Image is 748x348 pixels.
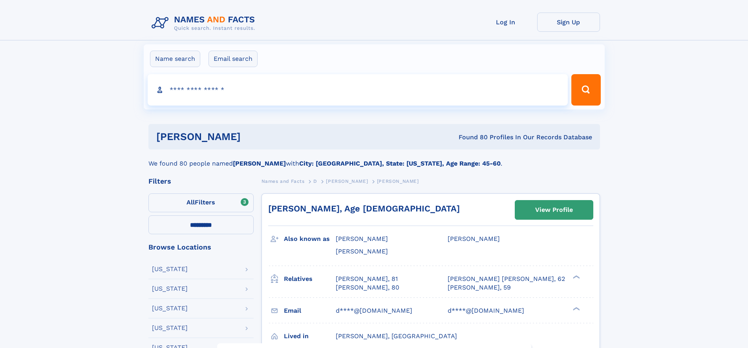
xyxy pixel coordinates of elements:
a: View Profile [515,200,593,219]
h1: [PERSON_NAME] [156,132,350,142]
div: Found 80 Profiles In Our Records Database [349,133,592,142]
div: [US_STATE] [152,266,188,272]
span: [PERSON_NAME] [377,179,419,184]
div: ❯ [571,274,580,279]
input: search input [148,74,568,106]
div: Filters [148,178,254,185]
a: D [313,176,317,186]
a: [PERSON_NAME], 59 [448,283,511,292]
b: [PERSON_NAME] [233,160,286,167]
div: [US_STATE] [152,286,188,292]
button: Search Button [571,74,600,106]
a: Log In [474,13,537,32]
div: [US_STATE] [152,305,188,312]
span: D [313,179,317,184]
span: [PERSON_NAME], [GEOGRAPHIC_DATA] [336,332,457,340]
label: Name search [150,51,200,67]
h3: Also known as [284,232,336,246]
div: Browse Locations [148,244,254,251]
a: [PERSON_NAME], Age [DEMOGRAPHIC_DATA] [268,204,460,213]
a: [PERSON_NAME], 81 [336,275,398,283]
b: City: [GEOGRAPHIC_DATA], State: [US_STATE], Age Range: 45-60 [299,160,501,167]
label: Filters [148,193,254,212]
h3: Email [284,304,336,317]
h3: Relatives [284,272,336,286]
img: Logo Names and Facts [148,13,262,34]
a: [PERSON_NAME], 80 [336,283,399,292]
div: [US_STATE] [152,325,188,331]
label: Email search [208,51,258,67]
span: All [187,199,195,206]
a: Names and Facts [262,176,305,186]
div: ❯ [571,306,580,311]
div: View Profile [535,201,573,219]
span: [PERSON_NAME] [448,235,500,242]
a: [PERSON_NAME] [326,176,368,186]
div: We found 80 people named with . [148,149,600,168]
h3: Lived in [284,330,336,343]
span: [PERSON_NAME] [336,248,388,255]
span: [PERSON_NAME] [336,235,388,242]
span: [PERSON_NAME] [326,179,368,184]
a: Sign Up [537,13,600,32]
a: [PERSON_NAME] [PERSON_NAME], 62 [448,275,565,283]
